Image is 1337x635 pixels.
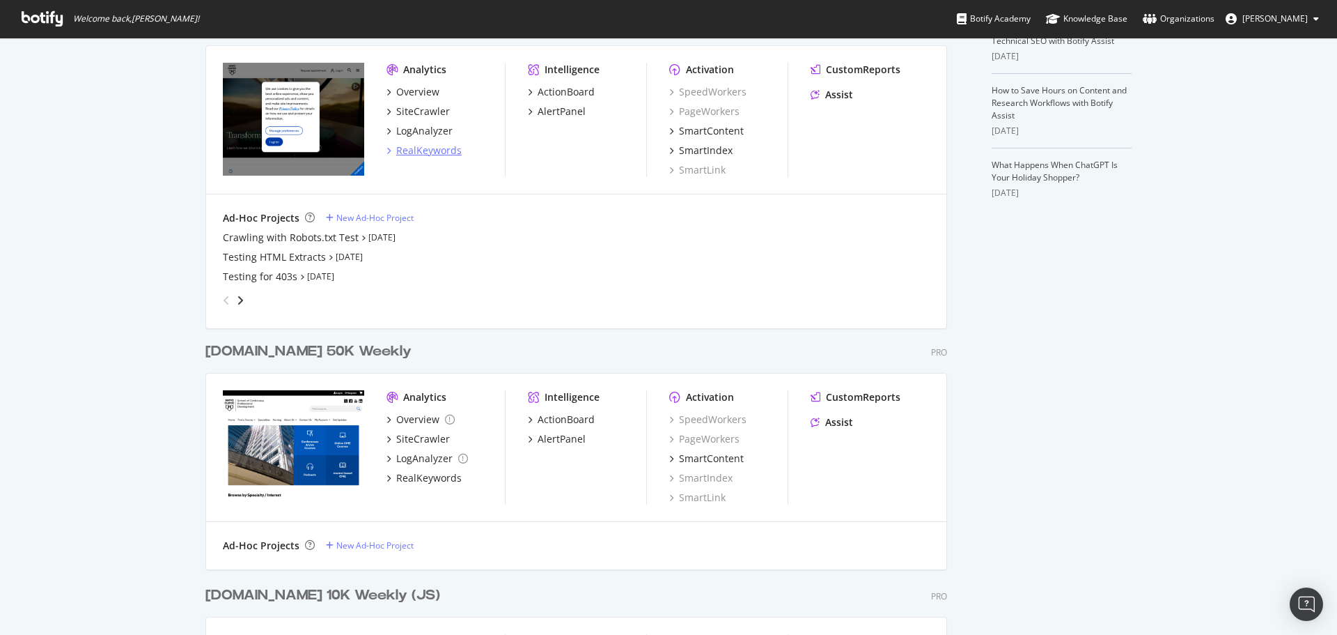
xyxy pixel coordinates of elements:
[205,342,417,362] a: [DOMAIN_NAME] 50K Weekly
[235,293,245,307] div: angle-right
[1143,12,1214,26] div: Organizations
[669,85,746,99] a: SpeedWorkers
[396,85,439,99] div: Overview
[992,159,1118,183] a: What Happens When ChatGPT Is Your Holiday Shopper?
[669,471,733,485] a: SmartIndex
[811,88,853,102] a: Assist
[811,63,900,77] a: CustomReports
[396,105,450,118] div: SiteCrawler
[1046,12,1127,26] div: Knowledge Base
[669,491,726,505] a: SmartLink
[669,432,740,446] a: PageWorkers
[217,289,235,312] div: angle-left
[538,432,586,446] div: AlertPanel
[223,63,364,176] img: mayoclinic.org
[386,124,453,138] a: LogAnalyzer
[336,251,363,263] a: [DATE]
[223,390,364,503] img: ce.mayo.edu
[957,12,1031,26] div: Botify Academy
[336,540,414,551] div: New Ad-Hoc Project
[386,471,462,485] a: RealKeywords
[205,586,446,606] a: [DOMAIN_NAME] 10K Weekly (JS)
[669,163,726,177] a: SmartLink
[1242,13,1308,24] span: Jose Fausto Martinez
[826,63,900,77] div: CustomReports
[825,415,853,429] div: Assist
[992,84,1127,121] a: How to Save Hours on Content and Research Workflows with Botify Assist
[538,85,595,99] div: ActionBoard
[811,390,900,404] a: CustomReports
[545,390,600,404] div: Intelligence
[679,452,744,466] div: SmartContent
[931,346,947,358] div: Pro
[396,471,462,485] div: RealKeywords
[223,270,297,284] a: Testing for 403s
[826,390,900,404] div: CustomReports
[396,413,439,427] div: Overview
[223,211,299,225] div: Ad-Hoc Projects
[326,212,414,224] a: New Ad-Hoc Project
[545,63,600,77] div: Intelligence
[73,13,199,24] span: Welcome back, [PERSON_NAME] !
[992,187,1132,199] div: [DATE]
[686,390,734,404] div: Activation
[386,413,455,427] a: Overview
[528,85,595,99] a: ActionBoard
[528,432,586,446] a: AlertPanel
[386,85,439,99] a: Overview
[669,452,744,466] a: SmartContent
[538,413,595,427] div: ActionBoard
[386,452,468,466] a: LogAnalyzer
[326,540,414,551] a: New Ad-Hoc Project
[396,124,453,138] div: LogAnalyzer
[811,415,853,429] a: Assist
[307,270,334,282] a: [DATE]
[396,144,462,158] div: RealKeywords
[538,105,586,118] div: AlertPanel
[396,432,450,446] div: SiteCrawler
[528,413,595,427] a: ActionBoard
[528,105,586,118] a: AlertPanel
[1214,8,1330,30] button: [PERSON_NAME]
[669,124,744,138] a: SmartContent
[223,231,359,245] a: Crawling with Robots.txt Test
[205,586,440,606] div: [DOMAIN_NAME] 10K Weekly (JS)
[396,452,453,466] div: LogAnalyzer
[679,124,744,138] div: SmartContent
[992,50,1132,63] div: [DATE]
[403,63,446,77] div: Analytics
[403,390,446,404] div: Analytics
[205,342,412,362] div: [DOMAIN_NAME] 50K Weekly
[669,144,733,158] a: SmartIndex
[1290,588,1323,621] div: Open Intercom Messenger
[386,105,450,118] a: SiteCrawler
[825,88,853,102] div: Assist
[336,212,414,224] div: New Ad-Hoc Project
[931,590,947,602] div: Pro
[223,539,299,553] div: Ad-Hoc Projects
[386,432,450,446] a: SiteCrawler
[386,144,462,158] a: RealKeywords
[992,125,1132,137] div: [DATE]
[679,144,733,158] div: SmartIndex
[669,413,746,427] a: SpeedWorkers
[669,105,740,118] a: PageWorkers
[686,63,734,77] div: Activation
[368,231,396,243] a: [DATE]
[223,250,326,264] a: Testing HTML Extracts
